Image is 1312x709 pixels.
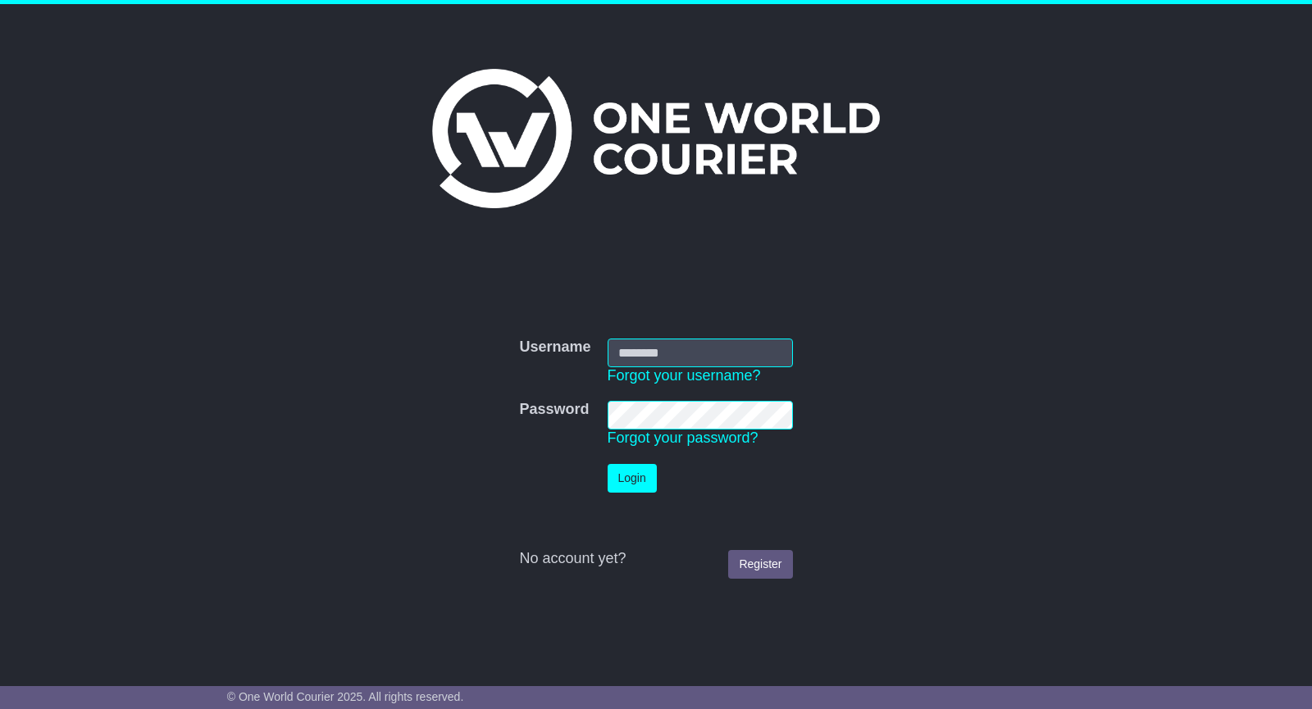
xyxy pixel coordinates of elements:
[519,550,792,568] div: No account yet?
[519,401,589,419] label: Password
[519,339,590,357] label: Username
[227,690,464,703] span: © One World Courier 2025. All rights reserved.
[432,69,880,208] img: One World
[608,367,761,384] a: Forgot your username?
[608,429,758,446] a: Forgot your password?
[608,464,657,493] button: Login
[728,550,792,579] a: Register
